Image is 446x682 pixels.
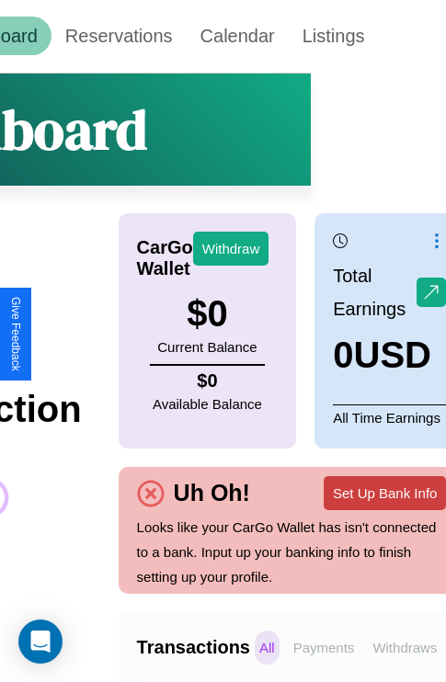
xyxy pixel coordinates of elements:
[18,619,63,664] div: Open Intercom Messenger
[9,297,22,371] div: Give Feedback
[51,17,187,55] a: Reservations
[324,476,446,510] button: Set Up Bank Info
[137,237,193,279] h4: CarGo Wallet
[187,17,289,55] a: Calendar
[368,631,441,665] p: Withdraws
[255,631,280,665] p: All
[153,370,262,392] h4: $ 0
[157,293,257,335] h3: $ 0
[165,480,259,506] h4: Uh Oh!
[333,404,446,430] p: All Time Earnings
[289,631,360,665] p: Payments
[137,637,250,658] h4: Transactions
[333,259,417,325] p: Total Earnings
[153,392,262,416] p: Available Balance
[333,335,446,376] h3: 0 USD
[193,232,269,266] button: Withdraw
[289,17,379,55] a: Listings
[157,335,257,359] p: Current Balance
